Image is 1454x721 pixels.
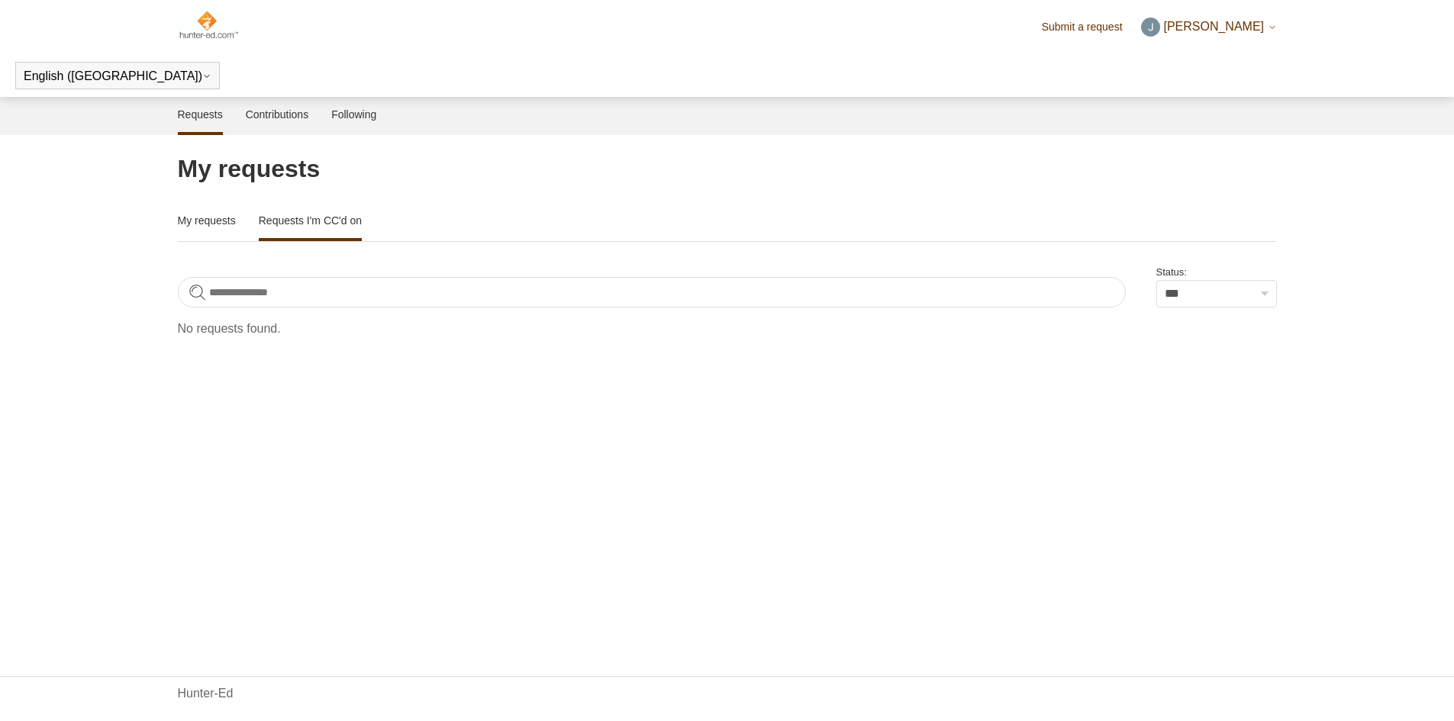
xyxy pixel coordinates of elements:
[178,9,240,40] img: Hunter-Ed Help Center home page
[24,69,211,83] button: English ([GEOGRAPHIC_DATA])
[1042,19,1138,35] a: Submit a request
[178,97,223,132] a: Requests
[246,97,309,132] a: Contributions
[178,203,236,238] a: My requests
[1141,18,1277,37] button: [PERSON_NAME]
[178,684,234,703] a: Hunter-Ed
[178,320,1277,338] p: No requests found.
[259,203,362,238] a: Requests I'm CC'd on
[331,97,376,132] a: Following
[1156,265,1277,280] label: Status:
[178,150,1277,187] h1: My requests
[1163,20,1264,33] span: [PERSON_NAME]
